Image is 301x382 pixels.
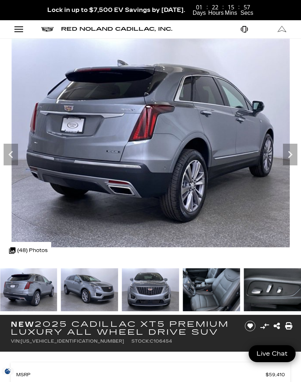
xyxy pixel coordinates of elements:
span: VIN: [11,339,21,344]
a: Live Chat [249,345,296,362]
span: Secs [240,10,254,16]
a: Close [289,4,297,12]
a: Red Noland Cadillac, Inc. [61,27,173,32]
span: Days [192,10,206,16]
span: Hours [208,10,222,16]
a: Open Get Directions Modal [263,20,301,38]
span: Mins [224,10,238,16]
span: Stock: [131,339,150,344]
button: Compare Vehicle [259,321,270,331]
span: Live Chat [253,350,291,358]
a: Share this New 2025 Cadillac XT5 Premium Luxury All Wheel Drive SUV [274,321,280,331]
span: $59,410 [266,370,285,380]
h1: 2025 Cadillac XT5 Premium Luxury All Wheel Drive SUV [11,320,235,336]
span: Lock in up to $7,500 EV Savings by [DATE]. [47,6,185,13]
div: Next [283,144,297,165]
div: Previous [4,144,18,165]
button: Save vehicle [242,320,258,332]
span: 57 [240,4,254,10]
span: 15 [224,4,238,10]
img: New 2025 Argent Silver Metallic Cadillac Premium Luxury image 15 [122,268,179,311]
span: C106454 [150,339,172,344]
a: MSRP $59,410 [16,370,285,380]
span: MSRP [16,370,266,380]
span: [US_VEHICLE_IDENTIFICATION_NUMBER] [21,339,124,344]
span: Red Noland Cadillac, Inc. [61,26,173,32]
a: Print this New 2025 Cadillac XT5 Premium Luxury All Wheel Drive SUV [285,321,292,331]
img: New 2025 Argent Silver Metallic Cadillac Premium Luxury image 16 [183,268,240,311]
span: : [222,4,224,10]
img: New 2025 Argent Silver Metallic Cadillac Premium Luxury image 17 [244,268,301,311]
a: Open Phone Modal [226,20,263,38]
img: New 2025 Argent Silver Metallic Cadillac Premium Luxury image 14 [61,268,118,311]
span: : [238,4,240,10]
div: (48) Photos [5,242,51,259]
span: 01 [192,4,206,10]
span: 22 [208,4,222,10]
img: Cadillac logo [41,27,54,32]
strong: New [11,320,35,329]
span: : [206,4,208,10]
